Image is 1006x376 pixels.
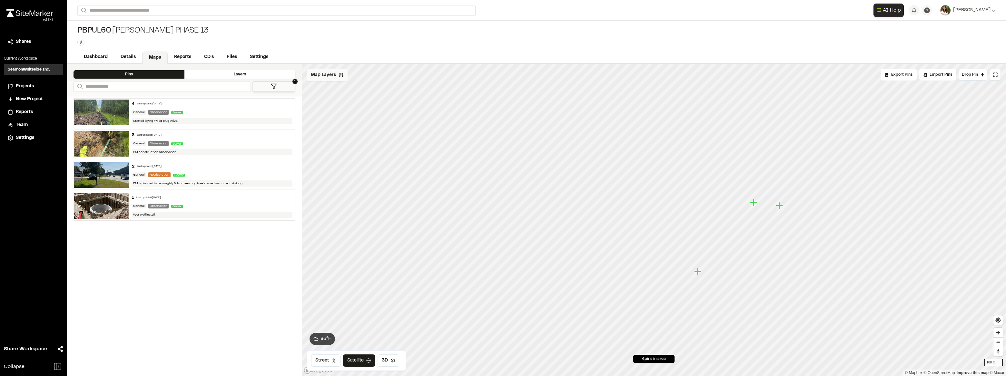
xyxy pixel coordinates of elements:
[114,51,142,63] a: Details
[905,371,922,375] a: Mapbox
[173,174,185,177] span: Sewer
[148,204,169,208] div: Observation
[77,26,111,36] span: PBPUL60
[74,162,129,188] img: file
[243,51,275,63] a: Settings
[220,51,243,63] a: Files
[6,9,53,17] img: rebrand.png
[8,121,59,129] a: Team
[4,345,47,353] span: Share Workspace
[77,51,114,63] a: Dashboard
[136,196,161,200] div: Last updated [DATE]
[132,149,293,155] div: FM construction observation.
[694,267,703,276] div: Map marker
[873,4,904,17] button: Open AI Assistant
[77,39,84,46] button: Edit Tags
[74,70,184,79] div: Pins
[132,212,293,218] div: Wet well install.
[993,347,1003,356] button: Reset bearing to north
[137,165,162,169] div: Last updated [DATE]
[171,111,183,114] span: Sewer
[198,51,220,63] a: CD's
[8,38,59,45] a: Shares
[919,69,956,81] div: Import Pins into your project
[252,81,295,92] button: 1
[77,26,209,36] div: [PERSON_NAME] Phase 13
[930,72,952,78] span: Import Pins
[16,96,43,103] span: New Project
[311,72,336,79] span: Map Layers
[148,172,171,177] div: Needs Action
[132,204,146,208] div: General
[16,38,31,45] span: Shares
[77,5,89,16] button: Search
[940,5,951,15] img: User
[132,132,134,138] div: 3
[148,110,169,115] div: Observation
[74,81,85,92] button: Search
[962,72,978,78] span: Drop Pin
[940,5,996,15] button: [PERSON_NAME]
[137,102,162,106] div: Last updated [DATE]
[171,142,183,145] span: Sewer
[16,109,33,116] span: Reports
[6,17,53,23] div: Oh geez...please don't...
[378,354,399,367] button: 3D
[132,141,146,146] div: General
[132,101,134,107] div: 4
[4,56,63,62] p: Current Workspace
[292,79,298,84] span: 1
[311,354,340,367] button: Street
[959,69,987,81] button: Drop Pin
[132,110,146,115] div: General
[953,7,991,14] span: [PERSON_NAME]
[993,328,1003,337] button: Zoom in
[168,51,198,63] a: Reports
[8,134,59,141] a: Settings
[74,131,129,157] img: file
[4,363,25,371] span: Collapse
[132,164,134,169] div: 2
[642,356,666,362] span: 4 pins in area
[343,354,375,367] button: Satellite
[8,67,50,72] h3: SeamonWhiteside Inc.
[957,371,989,375] a: Map feedback
[132,195,134,201] div: 1
[8,109,59,116] a: Reports
[993,337,1003,347] button: Zoom out
[891,72,912,78] span: Export Pins
[8,96,59,103] a: New Project
[74,193,129,219] img: file
[881,69,917,81] div: No pins available to export
[750,198,758,207] div: Map marker
[142,52,168,64] a: Maps
[16,121,28,129] span: Team
[16,83,34,90] span: Projects
[883,6,901,14] span: AI Help
[8,83,59,90] a: Projects
[310,333,335,345] button: 86°F
[984,359,1003,366] div: 100 ft
[873,4,906,17] div: Open AI Assistant
[924,371,955,375] a: OpenStreetMap
[16,134,34,141] span: Settings
[184,70,295,79] div: Layers
[132,172,146,177] div: General
[993,315,1003,325] button: Find my location
[171,205,183,208] span: Sewer
[990,371,1004,375] a: Maxar
[132,118,293,124] div: Started laying FM at plug valve.
[148,141,169,146] div: Observation
[776,202,784,210] div: Map marker
[132,180,293,187] div: FM is planned to be roughly 6’ from existing tree’s based on current staking.
[137,133,162,137] div: Last updated [DATE]
[304,367,332,374] a: Mapbox logo
[74,100,129,125] img: file
[321,335,331,342] span: 86 ° F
